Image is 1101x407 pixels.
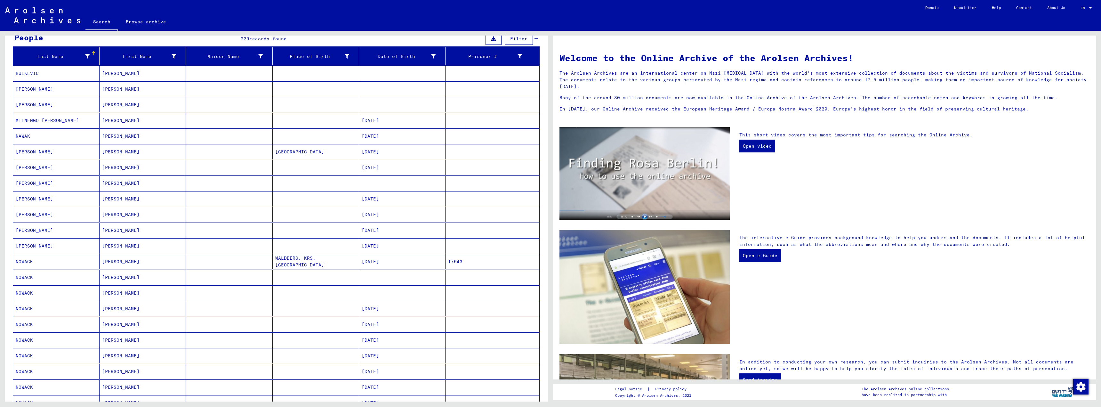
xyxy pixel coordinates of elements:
[100,270,186,285] mat-cell: [PERSON_NAME]
[615,386,694,393] div: |
[739,140,775,152] a: Open video
[13,113,100,128] mat-cell: MTINENGO [PERSON_NAME]
[359,144,446,159] mat-cell: [DATE]
[189,51,272,61] div: Maiden Name
[13,317,100,332] mat-cell: NOWACK
[446,47,539,65] mat-header-cell: Prisoner #
[13,332,100,348] mat-cell: NOWACK
[359,254,446,269] mat-cell: [DATE]
[359,332,446,348] mat-cell: [DATE]
[362,53,436,60] div: Date of Birth
[615,393,694,398] p: Copyright © Arolsen Archives, 2021
[100,317,186,332] mat-cell: [PERSON_NAME]
[5,7,80,23] img: Arolsen_neg.svg
[13,301,100,316] mat-cell: NOWACK
[862,392,949,398] p: have been realized in partnership with
[100,113,186,128] mat-cell: [PERSON_NAME]
[559,51,1090,65] h1: Welcome to the Online Archive of the Arolsen Archives!
[1081,6,1088,10] span: EN
[446,254,539,269] mat-cell: 17643
[448,51,532,61] div: Prisoner #
[13,160,100,175] mat-cell: [PERSON_NAME]
[739,359,1090,372] p: In addition to conducting your own research, you can submit inquiries to the Arolsen Archives. No...
[249,36,287,42] span: records found
[359,364,446,379] mat-cell: [DATE]
[559,127,730,220] img: video.jpg
[359,47,446,65] mat-header-cell: Date of Birth
[13,97,100,112] mat-cell: [PERSON_NAME]
[102,51,186,61] div: First Name
[241,36,249,42] span: 229
[100,364,186,379] mat-cell: [PERSON_NAME]
[100,66,186,81] mat-cell: [PERSON_NAME]
[650,386,694,393] a: Privacy policy
[362,51,445,61] div: Date of Birth
[13,379,100,395] mat-cell: NOWACK
[359,348,446,363] mat-cell: [DATE]
[862,386,949,392] p: The Arolsen Archives online collections
[189,53,262,60] div: Maiden Name
[13,128,100,144] mat-cell: NÁWAK
[100,144,186,159] mat-cell: [PERSON_NAME]
[559,230,730,344] img: eguide.jpg
[85,14,118,31] a: Search
[118,14,174,29] a: Browse archive
[16,51,99,61] div: Last Name
[13,191,100,207] mat-cell: [PERSON_NAME]
[1073,379,1089,395] img: Change consent
[100,160,186,175] mat-cell: [PERSON_NAME]
[273,254,359,269] mat-cell: WALDBERG, KRS. [GEOGRAPHIC_DATA]
[100,207,186,222] mat-cell: [PERSON_NAME]
[100,175,186,191] mat-cell: [PERSON_NAME]
[13,223,100,238] mat-cell: [PERSON_NAME]
[186,47,272,65] mat-header-cell: Maiden Name
[739,249,781,262] a: Open e-Guide
[100,348,186,363] mat-cell: [PERSON_NAME]
[359,301,446,316] mat-cell: [DATE]
[100,81,186,97] mat-cell: [PERSON_NAME]
[615,386,647,393] a: Legal notice
[13,81,100,97] mat-cell: [PERSON_NAME]
[739,234,1090,248] p: The interactive e-Guide provides background knowledge to help you understand the documents. It in...
[359,160,446,175] mat-cell: [DATE]
[13,270,100,285] mat-cell: NOWACK
[273,47,359,65] mat-header-cell: Place of Birth
[448,53,522,60] div: Prisoner #
[102,53,176,60] div: First Name
[359,238,446,254] mat-cell: [DATE]
[13,144,100,159] mat-cell: [PERSON_NAME]
[14,32,43,43] div: People
[13,238,100,254] mat-cell: [PERSON_NAME]
[100,301,186,316] mat-cell: [PERSON_NAME]
[13,364,100,379] mat-cell: NOWACK
[13,254,100,269] mat-cell: NOWACK
[359,223,446,238] mat-cell: [DATE]
[100,128,186,144] mat-cell: [PERSON_NAME]
[13,285,100,301] mat-cell: NOWACK
[1050,384,1074,400] img: yv_logo.png
[13,47,100,65] mat-header-cell: Last Name
[100,191,186,207] mat-cell: [PERSON_NAME]
[559,106,1090,112] p: In [DATE], our Online Archive received the European Heritage Award / Europa Nostra Award 2020, Eu...
[559,94,1090,101] p: Many of the around 30 million documents are now available in the Online Archive of the Arolsen Ar...
[100,47,186,65] mat-header-cell: First Name
[100,285,186,301] mat-cell: [PERSON_NAME]
[100,254,186,269] mat-cell: [PERSON_NAME]
[100,238,186,254] mat-cell: [PERSON_NAME]
[13,348,100,363] mat-cell: NOWACK
[739,373,781,386] a: Send inquiry
[359,113,446,128] mat-cell: [DATE]
[16,53,90,60] div: Last Name
[359,207,446,222] mat-cell: [DATE]
[13,175,100,191] mat-cell: [PERSON_NAME]
[359,191,446,207] mat-cell: [DATE]
[275,51,359,61] div: Place of Birth
[359,128,446,144] mat-cell: [DATE]
[273,144,359,159] mat-cell: [GEOGRAPHIC_DATA]
[100,97,186,112] mat-cell: [PERSON_NAME]
[100,223,186,238] mat-cell: [PERSON_NAME]
[505,33,533,45] button: Filter
[510,36,527,42] span: Filter
[559,70,1090,90] p: The Arolsen Archives are an international center on Nazi [MEDICAL_DATA] with the world’s most ext...
[100,379,186,395] mat-cell: [PERSON_NAME]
